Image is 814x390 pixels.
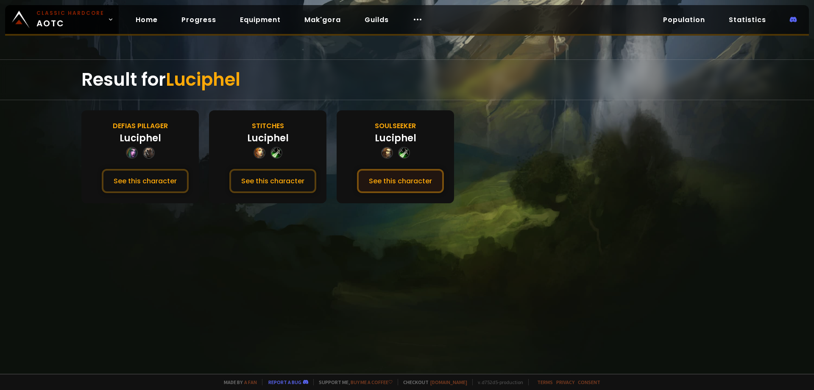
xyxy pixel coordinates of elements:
div: Result for [81,60,733,100]
button: See this character [357,169,444,193]
span: AOTC [36,9,104,30]
button: See this character [229,169,316,193]
a: Progress [175,11,223,28]
a: Equipment [233,11,287,28]
div: Soulseeker [375,121,416,131]
a: Buy me a coffee [351,379,393,385]
a: Report a bug [268,379,301,385]
div: Luciphel [375,131,416,145]
div: Luciphel [247,131,289,145]
div: Luciphel [120,131,161,145]
span: Made by [219,379,257,385]
div: Defias Pillager [113,121,168,131]
span: v. d752d5 - production [472,379,523,385]
a: Consent [578,379,600,385]
a: Terms [537,379,553,385]
a: a fan [244,379,257,385]
small: Classic Hardcore [36,9,104,17]
span: Luciphel [166,67,240,92]
a: Classic HardcoreAOTC [5,5,119,34]
div: Stitches [252,121,284,131]
button: See this character [102,169,189,193]
a: Home [129,11,164,28]
a: Population [656,11,712,28]
a: [DOMAIN_NAME] [430,379,467,385]
a: Mak'gora [298,11,348,28]
a: Guilds [358,11,396,28]
span: Support me, [313,379,393,385]
a: Privacy [556,379,574,385]
span: Checkout [398,379,467,385]
a: Statistics [722,11,773,28]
